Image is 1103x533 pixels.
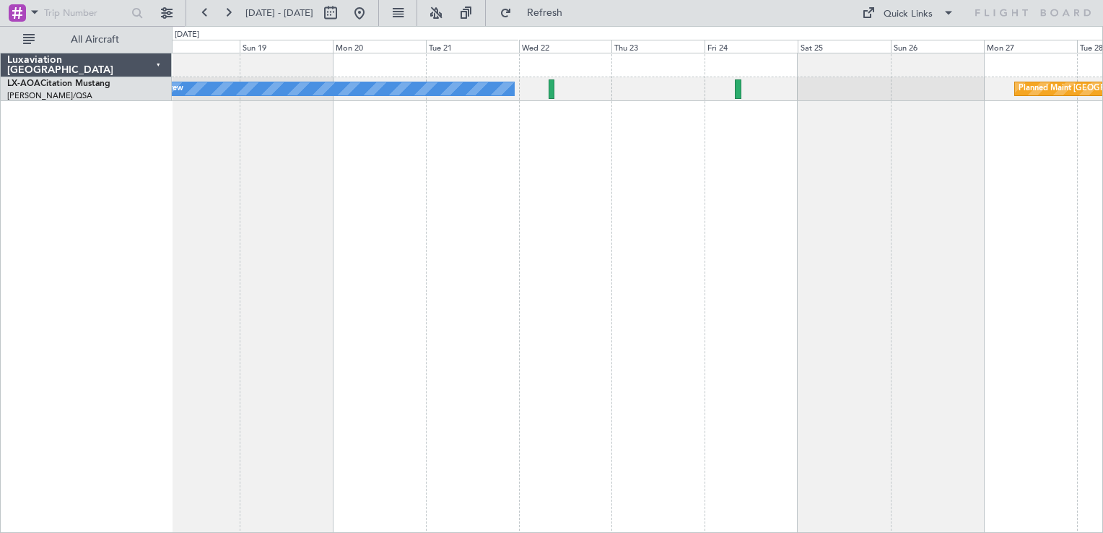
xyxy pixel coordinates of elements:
div: Sun 19 [240,40,333,53]
button: All Aircraft [16,28,157,51]
span: LX-AOA [7,79,40,88]
span: All Aircraft [38,35,152,45]
div: Wed 22 [519,40,612,53]
div: Mon 27 [984,40,1077,53]
div: Thu 23 [611,40,705,53]
button: Quick Links [855,1,962,25]
div: Quick Links [884,7,933,22]
div: Sun 26 [891,40,984,53]
div: [DATE] [175,29,199,41]
span: Refresh [515,8,575,18]
a: [PERSON_NAME]/QSA [7,90,92,101]
div: Sat 25 [798,40,891,53]
a: LX-AOACitation Mustang [7,79,110,88]
input: Trip Number [44,2,127,24]
button: Refresh [493,1,580,25]
div: Sat 18 [147,40,240,53]
div: Mon 20 [333,40,426,53]
div: Fri 24 [705,40,798,53]
span: [DATE] - [DATE] [245,6,313,19]
div: Tue 21 [426,40,519,53]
